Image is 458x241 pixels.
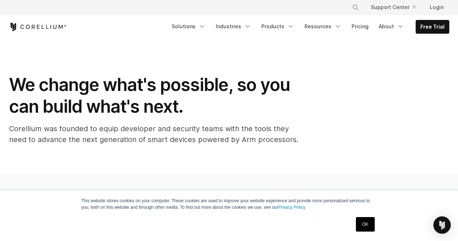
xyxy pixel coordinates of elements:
[343,1,449,14] div: Navigation Menu
[356,217,374,232] a: OK
[9,22,67,31] a: Corellium Home
[211,20,256,33] a: Industries
[374,20,408,33] a: About
[347,20,373,33] a: Pricing
[433,216,451,234] div: Open Intercom Messenger
[300,20,346,33] a: Resources
[81,198,377,211] p: This website stores cookies on your computer. These cookies are used to improve your website expe...
[424,1,449,14] a: Login
[167,20,210,33] a: Solutions
[257,20,299,33] a: Products
[278,205,306,210] a: Privacy Policy.
[167,20,449,34] div: Navigation Menu
[9,74,299,117] h1: We change what's possible, so you can build what's next.
[349,1,362,14] button: Search
[365,1,421,14] a: Support Center
[9,123,299,145] p: Corellium was founded to equip developer and security teams with the tools they need to advance t...
[416,20,449,33] a: Free Trial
